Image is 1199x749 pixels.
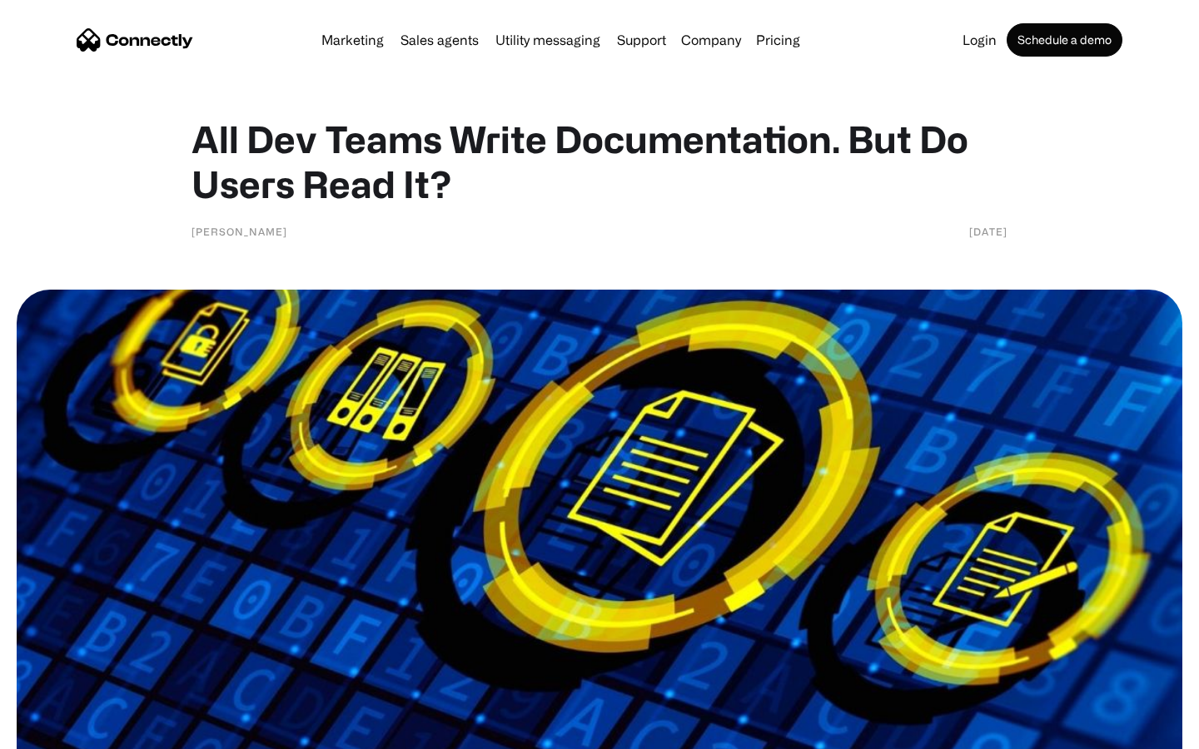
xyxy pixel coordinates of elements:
[192,117,1007,206] h1: All Dev Teams Write Documentation. But Do Users Read It?
[192,223,287,240] div: [PERSON_NAME]
[33,720,100,743] ul: Language list
[1007,23,1122,57] a: Schedule a demo
[17,720,100,743] aside: Language selected: English
[681,28,741,52] div: Company
[489,33,607,47] a: Utility messaging
[969,223,1007,240] div: [DATE]
[610,33,673,47] a: Support
[749,33,807,47] a: Pricing
[956,33,1003,47] a: Login
[315,33,391,47] a: Marketing
[394,33,485,47] a: Sales agents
